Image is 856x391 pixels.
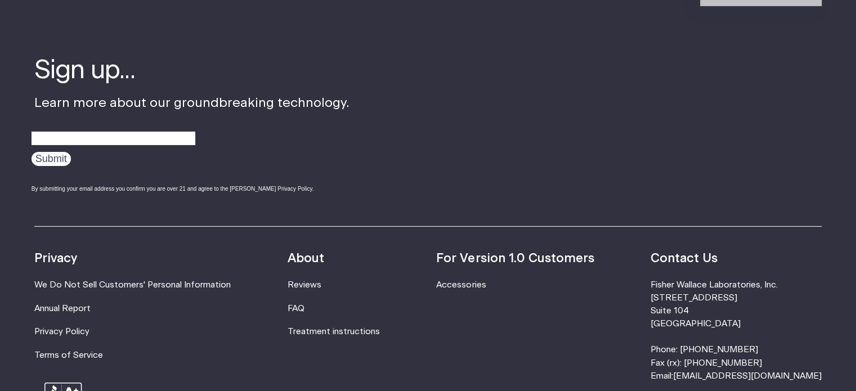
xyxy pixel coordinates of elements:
[34,53,349,88] h4: Sign up...
[673,372,822,380] a: [EMAIL_ADDRESS][DOMAIN_NAME]
[32,152,71,166] input: Submit
[34,281,231,289] a: We Do Not Sell Customers' Personal Information
[436,252,594,264] strong: For Version 1.0 Customers
[34,53,349,204] div: Learn more about our groundbreaking technology.
[288,327,380,336] a: Treatment instructions
[34,327,89,336] a: Privacy Policy
[436,281,486,289] a: Accessories
[651,278,822,383] li: Fisher Wallace Laboratories, Inc. [STREET_ADDRESS] Suite 104 [GEOGRAPHIC_DATA] Phone: [PHONE_NUMB...
[288,304,304,313] a: FAQ
[651,252,718,264] strong: Contact Us
[288,281,321,289] a: Reviews
[32,185,349,193] div: By submitting your email address you confirm you are over 21 and agree to the [PERSON_NAME] Priva...
[34,252,77,264] strong: Privacy
[288,252,324,264] strong: About
[34,304,91,313] a: Annual Report
[34,351,103,359] a: Terms of Service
